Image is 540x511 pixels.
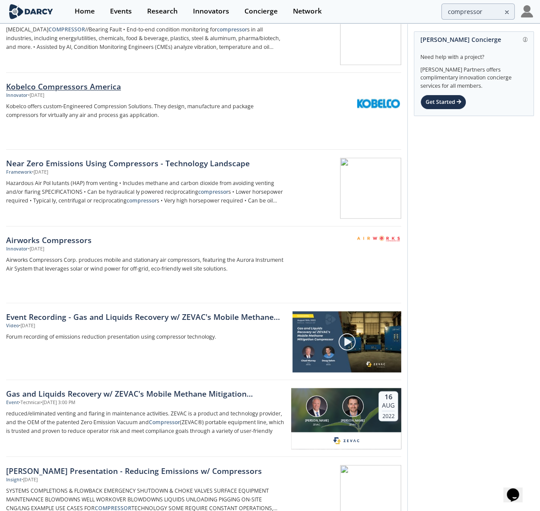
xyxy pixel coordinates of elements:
[6,465,285,476] div: [PERSON_NAME] Presentation - Reducing Emissions w/ Compressors
[6,81,285,92] div: Kobelco Compressors America
[149,418,180,426] strong: Compressor
[6,73,401,150] a: Kobelco Compressors America Innovator •[DATE] Kobelco offers custom-Engineered Compression Soluti...
[6,388,285,399] div: Gas and Liquids Recovery w/ ZEVAC's Mobile Methane Mitigation Compressor
[382,411,395,419] div: 2022
[6,234,285,246] div: Airworks Compressors
[19,322,35,329] div: • [DATE]
[293,8,322,15] div: Network
[420,47,527,61] div: Need help with a project?
[6,333,286,341] a: Forum recording of emissions reduction presentation using compressor technology.
[6,150,401,226] a: Near Zero Emissions Using Compressors - Technology Landscape Framework •[DATE] Hazardous Air Pol ...
[6,169,32,176] div: Framework
[521,5,533,17] img: Profile
[420,95,466,110] div: Get Started
[7,4,55,19] img: logo-wide.svg
[127,197,157,204] strong: compressor
[28,92,44,99] div: • [DATE]
[420,61,527,90] div: [PERSON_NAME] Partners offers complimentary innovation concierge services for all members.
[6,476,21,483] div: Insight
[19,399,75,406] div: • Technical • [DATE] 3:00 PM
[32,169,48,176] div: • [DATE]
[382,393,395,401] div: 16
[441,3,515,20] input: Advanced Search
[6,409,285,436] p: reduced/eliminated venting and flaring in maintenance activities. ZEVAC is a product and technolo...
[523,37,528,42] img: information.svg
[303,423,330,426] div: ZEVAC
[6,380,401,457] a: Gas and Liquids Recovery w/ ZEVAC's Mobile Methane Mitigation Compressor Event •Technical•[DATE] ...
[6,92,28,99] div: Innovator
[342,395,364,417] img: Doug Sahm
[48,26,85,33] strong: COMPRESSOR
[6,25,285,51] p: [MEDICAL_DATA] //Bearing Fault • End-to-end condition monitoring for s in all industries, includi...
[217,26,247,33] strong: compressor
[6,158,285,169] div: Near Zero Emissions Using Compressors - Technology Landscape
[306,395,327,417] img: Chad Murray
[6,179,285,205] p: Hazardous Air Pol lutants (HAP) from venting • Includes methane and carbon dioxide from avoiding ...
[6,399,19,406] div: Event
[21,476,38,483] div: • [DATE]
[198,188,228,195] strong: compressor
[357,82,400,125] img: Kobelco Compressors America
[6,322,19,329] div: Video
[339,418,366,423] div: [PERSON_NAME]
[332,435,360,446] img: 6039c866-61b8-4bc8-ba5d-9abd7c71bb55
[503,476,531,502] iframe: chat widget
[6,311,286,322] a: Event Recording - Gas and Liquids Recovery w/ ZEVAC's Mobile Methane Mitigation Compressor
[6,226,401,303] a: Airworks Compressors Innovator •[DATE] Airworks Compressors Corp. produces mobile and stationary ...
[6,246,28,253] div: Innovator
[75,8,95,15] div: Home
[357,236,400,242] img: Airworks Compressors
[6,256,285,273] p: Airworks Compressors Corp. produces mobile and stationary air compressors, featuring the Aurora I...
[339,423,366,426] div: ZEVAC
[110,8,132,15] div: Events
[303,418,330,423] div: [PERSON_NAME]
[244,8,278,15] div: Concierge
[338,333,356,351] img: play-chapters-gray.svg
[28,246,44,253] div: • [DATE]
[147,8,178,15] div: Research
[382,401,395,409] div: Aug
[193,8,229,15] div: Innovators
[6,102,285,120] p: Kobelco offers custom-Engineered Compression Solutions. They design, manufacture and package comp...
[420,32,527,47] div: [PERSON_NAME] Concierge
